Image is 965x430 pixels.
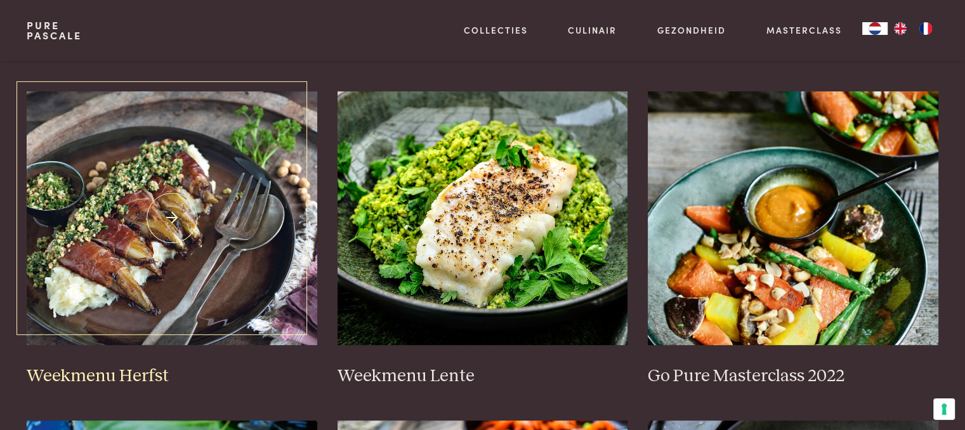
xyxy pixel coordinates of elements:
img: Weekmenu Herfst [27,91,317,345]
h3: Weekmenu Lente [338,365,628,388]
aside: Language selected: Nederlands [862,22,938,35]
a: Go Pure Masterclass 2022 Go Pure Masterclass 2022 [648,91,938,387]
a: NL [862,22,888,35]
a: Collecties [464,23,528,37]
h3: Weekmenu Herfst [27,365,317,388]
a: Masterclass [766,23,842,37]
button: Uw voorkeuren voor toestemming voor trackingtechnologieën [933,398,955,420]
img: Go Pure Masterclass 2022 [648,91,938,345]
a: Weekmenu Herfst Weekmenu Herfst [27,91,317,387]
a: FR [913,22,938,35]
a: EN [888,22,913,35]
a: Weekmenu Lente Weekmenu Lente [338,91,628,387]
div: Language [862,22,888,35]
a: Culinair [568,23,617,37]
a: Gezondheid [657,23,726,37]
img: Weekmenu Lente [338,91,628,345]
h3: Go Pure Masterclass 2022 [648,365,938,388]
ul: Language list [888,22,938,35]
a: PurePascale [27,20,82,41]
